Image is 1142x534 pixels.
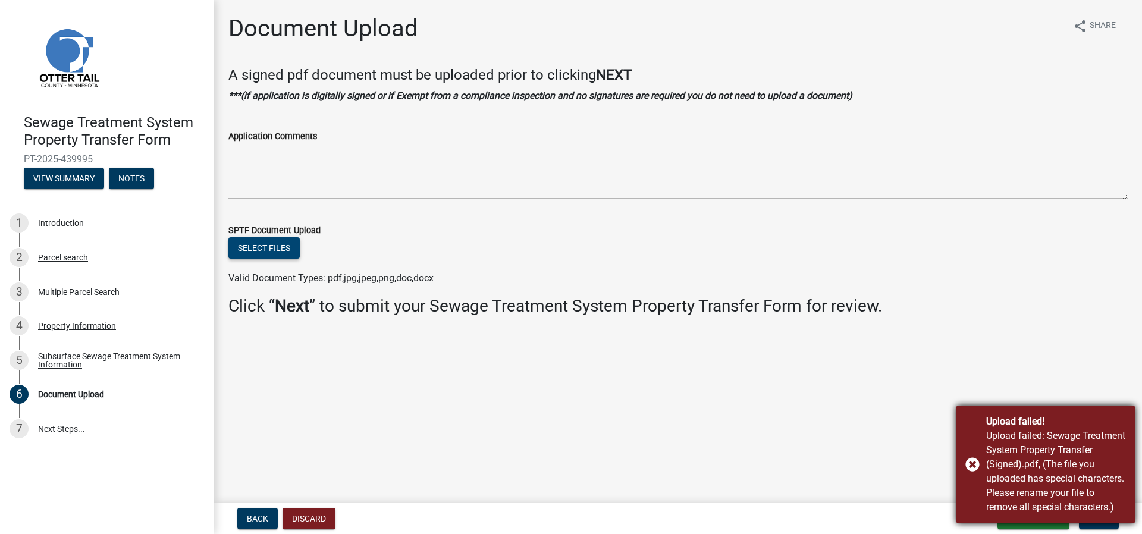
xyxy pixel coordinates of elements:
h4: Sewage Treatment System Property Transfer Form [24,114,205,149]
div: Introduction [38,219,84,227]
div: Upload failed: Sewage Treatment System Property Transfer (Signed).pdf, (The file you uploaded has... [986,429,1126,514]
div: 4 [10,316,29,335]
h4: A signed pdf document must be uploaded prior to clicking [228,67,1128,84]
wm-modal-confirm: Summary [24,174,104,184]
h3: Click “ ” to submit your Sewage Treatment System Property Transfer Form for review. [228,296,1128,316]
div: Document Upload [38,390,104,398]
button: Notes [109,168,154,189]
div: 3 [10,282,29,301]
strong: NEXT [596,67,632,83]
i: share [1073,19,1087,33]
div: Property Information [38,322,116,330]
button: shareShare [1063,14,1125,37]
h1: Document Upload [228,14,418,43]
strong: ***(if application is digitally signed or if Exempt from a compliance inspection and no signature... [228,90,852,101]
div: Subsurface Sewage Treatment System Information [38,352,195,369]
wm-modal-confirm: Notes [109,174,154,184]
div: 7 [10,419,29,438]
button: Back [237,508,278,529]
div: 1 [10,213,29,233]
span: Valid Document Types: pdf,jpg,jpeg,png,doc,docx [228,272,434,284]
button: View Summary [24,168,104,189]
label: Application Comments [228,133,317,141]
div: 2 [10,248,29,267]
img: Otter Tail County, Minnesota [24,12,113,102]
span: PT-2025-439995 [24,153,190,165]
span: Share [1090,19,1116,33]
div: 5 [10,351,29,370]
label: SPTF Document Upload [228,227,321,235]
div: Upload failed! [986,414,1126,429]
strong: Next [275,296,309,316]
div: Parcel search [38,253,88,262]
button: Select files [228,237,300,259]
div: Multiple Parcel Search [38,288,120,296]
button: Discard [283,508,335,529]
span: Back [247,514,268,523]
div: 6 [10,385,29,404]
